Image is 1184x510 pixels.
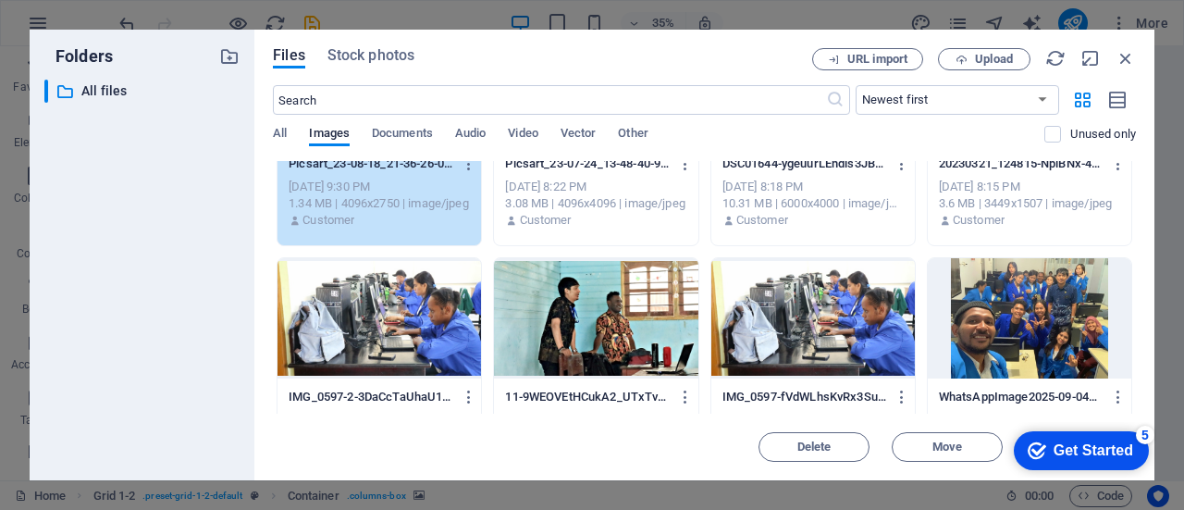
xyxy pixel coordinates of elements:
[372,122,433,148] span: Documents
[939,195,1120,212] div: 3.6 MB | 3449x1507 | image/jpeg
[15,9,150,48] div: Get Started 5 items remaining, 0% complete
[289,155,453,172] p: Picsart_23-08-18_21-36-26-052-K9xWnl-sBgz8AEzHaGrwdQ.jpg
[219,46,240,67] i: Create new folder
[81,81,205,102] p: All files
[939,389,1104,405] p: WhatsAppImage2025-09-04at01.28.45-LMZ4dhfzXVzOYx-WCK6tqw.jpeg
[520,212,572,229] p: Customer
[938,48,1030,70] button: Upload
[1045,48,1066,68] i: Reload
[1080,48,1101,68] i: Minimize
[722,389,887,405] p: IMG_0597-fVdWLhsKvRx3SuiIp0WC6A.JPG
[892,432,1003,462] button: Move
[455,122,486,148] span: Audio
[44,44,113,68] p: Folders
[289,179,470,195] div: [DATE] 9:30 PM
[55,20,134,37] div: Get Started
[939,155,1104,172] p: 20230321_124815-NplBNx-4-rDFM7fgH0eKIw.jpg
[847,54,907,65] span: URL import
[939,412,1120,429] div: [DATE] 7:53 PM
[722,412,904,429] div: [DATE] 8:02 PM
[309,122,350,148] span: Images
[273,44,305,67] span: Files
[939,179,1120,195] div: [DATE] 8:15 PM
[505,195,686,212] div: 3.08 MB | 4096x4096 | image/jpeg
[137,4,155,22] div: 5
[505,155,670,172] p: Picsart_23-07-24_13-48-40-956-II0224Iwy-G7-X_UEvcwSw.jpg
[758,432,869,462] button: Delete
[289,389,453,405] p: IMG_0597-2-3DaCcTaUhaU1jvw2Y1gw.JPG
[736,212,788,229] p: Customer
[505,179,686,195] div: [DATE] 8:22 PM
[1116,48,1136,68] i: Close
[812,48,923,70] button: URL import
[561,122,597,148] span: Vector
[975,54,1013,65] span: Upload
[1070,126,1136,143] p: Displays only files that are not in use on the website. Files added during this session can still...
[953,212,1005,229] p: Customer
[722,195,904,212] div: 10.31 MB | 6000x4000 | image/jpeg
[505,412,686,429] div: [DATE] 8:04 PM
[722,155,887,172] p: DSC01644-ygeuurLEhdls3JBPEzNh5g.jpg
[797,442,832,453] span: Delete
[508,122,537,148] span: Video
[932,442,962,453] span: Move
[273,85,825,115] input: Search
[273,122,287,148] span: All
[289,195,470,212] div: 1.34 MB | 4096x2750 | image/jpeg
[722,179,904,195] div: [DATE] 8:18 PM
[327,44,414,67] span: Stock photos
[289,412,470,429] div: [DATE] 8:14 PM
[302,212,354,229] p: Customer
[44,80,48,103] div: ​
[618,122,647,148] span: Other
[505,389,670,405] p: 11-9WEOVEtHCukA2_UTxTvQPQ.jpg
